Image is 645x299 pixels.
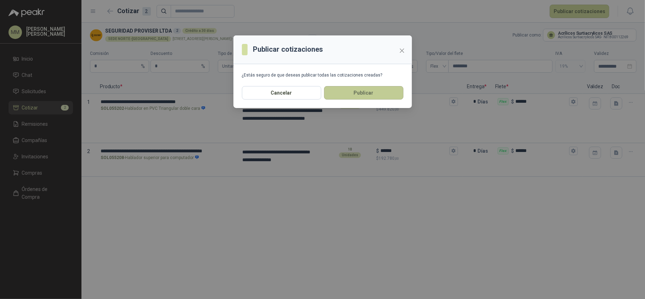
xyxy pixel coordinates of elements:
[242,73,403,78] div: ¿Estás seguro de que deseas publicar todas las cotizaciones creadas?
[396,45,408,56] button: Close
[324,86,403,100] button: Publicar
[253,44,323,55] h3: Publicar cotizaciones
[242,86,321,100] button: Cancelar
[399,48,405,53] span: close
